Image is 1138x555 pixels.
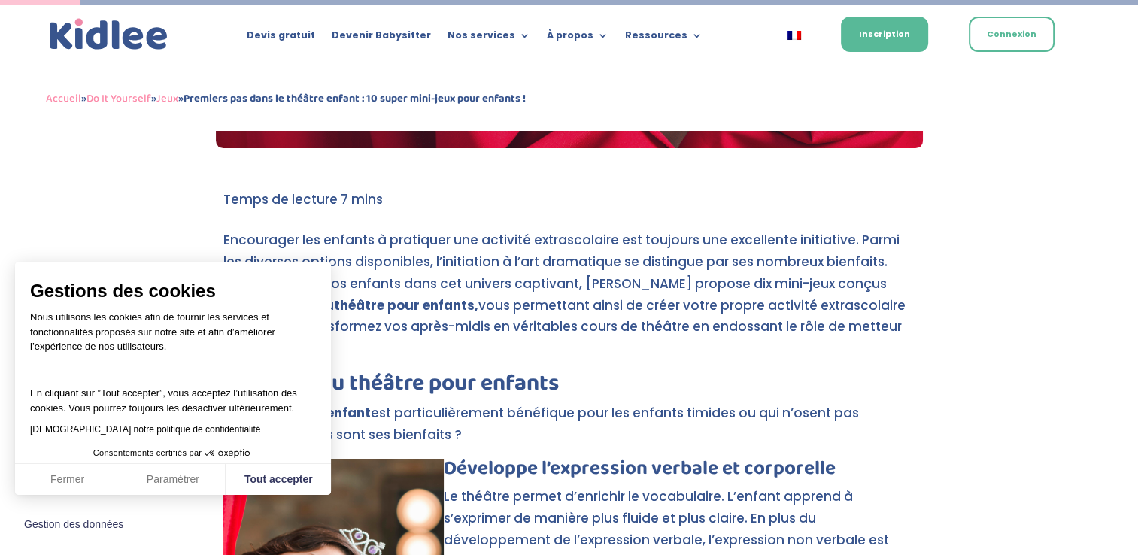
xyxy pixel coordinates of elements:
[223,459,915,486] h3: Développe l’expression verbale et corporelle
[448,30,530,47] a: Nos services
[46,15,171,54] img: logo_kidlee_bleu
[30,424,260,435] a: [DEMOGRAPHIC_DATA] notre politique de confidentialité
[30,280,316,302] span: Gestions des cookies
[30,310,316,364] p: Nous utilisons les cookies afin de fournir les services et fonctionnalités proposés sur notre sit...
[223,229,915,372] p: Encourager les enfants à pratiquer une activité extrascolaire est toujours une excellente initiat...
[24,518,123,532] span: Gestion des données
[247,30,315,47] a: Devis gratuit
[46,15,171,54] a: Kidlee Logo
[120,464,226,496] button: Paramétrer
[46,89,81,108] a: Accueil
[46,89,526,108] span: » » »
[15,509,132,541] button: Fermer le widget sans consentement
[969,17,1055,52] a: Connexion
[547,30,608,47] a: À propos
[625,30,703,47] a: Ressources
[226,464,331,496] button: Tout accepter
[86,444,260,463] button: Consentements certifiés par
[223,402,915,459] p: Le est particulièrement bénéfique pour les enfants timides ou qui n’osent pas s’exprimer. Quels s...
[15,464,120,496] button: Fermer
[223,372,915,402] h2: Bienfaits du théâtre pour enfants
[841,17,928,52] a: Inscription
[86,89,151,108] a: Do It Yourself
[30,372,316,416] p: En cliquant sur ”Tout accepter”, vous acceptez l’utilisation des cookies. Vous pourrez toujours l...
[334,296,478,314] strong: théâtre pour enfants,
[93,449,202,457] span: Consentements certifiés par
[787,31,801,40] img: Français
[156,89,178,108] a: Jeux
[184,89,526,108] strong: Premiers pas dans le théâtre enfant : 10 super mini-jeux pour enfants !
[205,431,250,476] svg: Axeptio
[332,30,431,47] a: Devenir Babysitter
